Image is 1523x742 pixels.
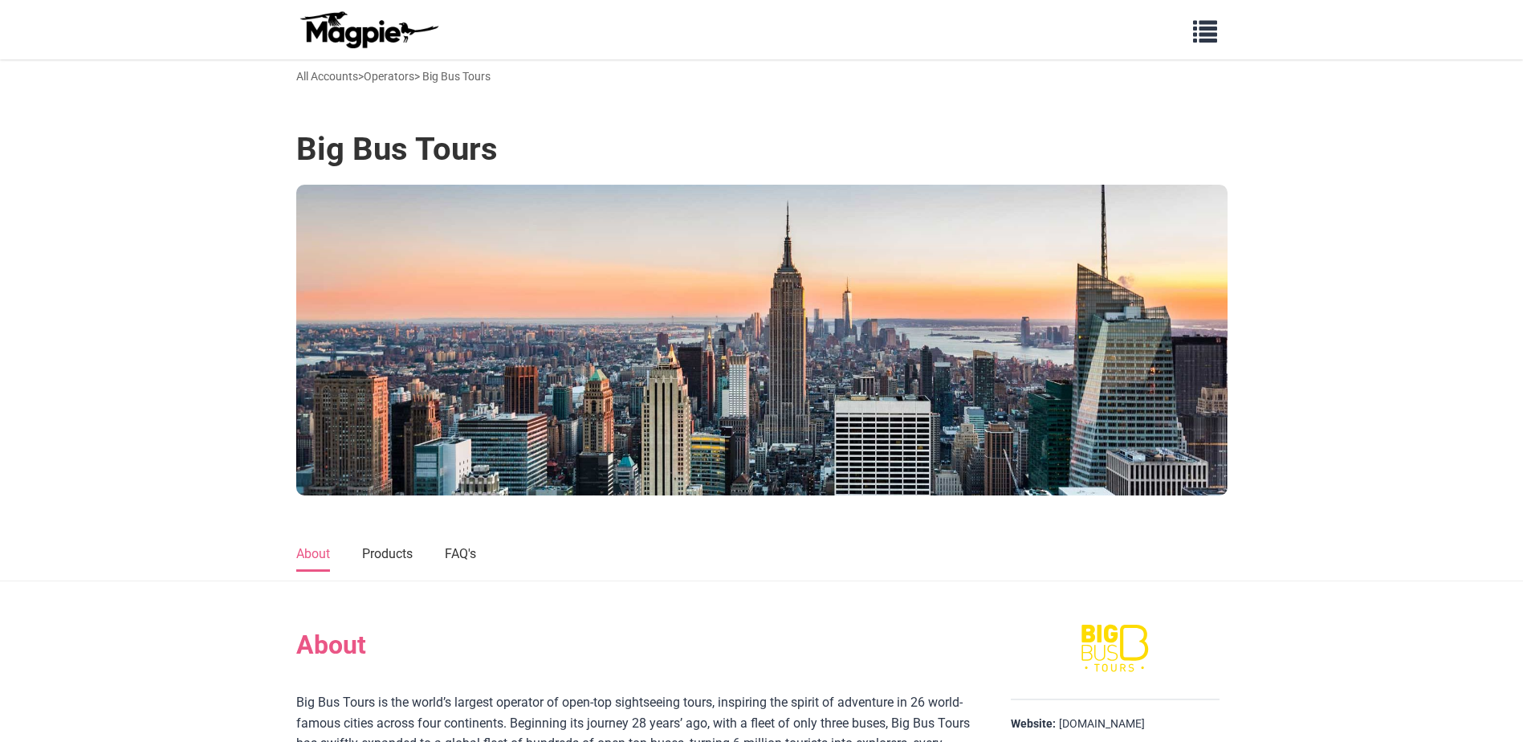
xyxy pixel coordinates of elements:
strong: Website: [1011,716,1056,732]
a: Operators [364,70,414,83]
a: All Accounts [296,70,358,83]
div: > > Big Bus Tours [296,67,491,85]
img: logo-ab69f6fb50320c5b225c76a69d11143b.png [296,10,441,49]
a: [DOMAIN_NAME] [1059,716,1145,732]
h1: Big Bus Tours [296,130,498,169]
h2: About [296,630,971,660]
a: Products [362,538,413,572]
img: Big Bus Tours logo [1035,622,1195,675]
a: FAQ's [445,538,476,572]
a: About [296,538,330,572]
img: Big Bus Tours banner [296,185,1228,495]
